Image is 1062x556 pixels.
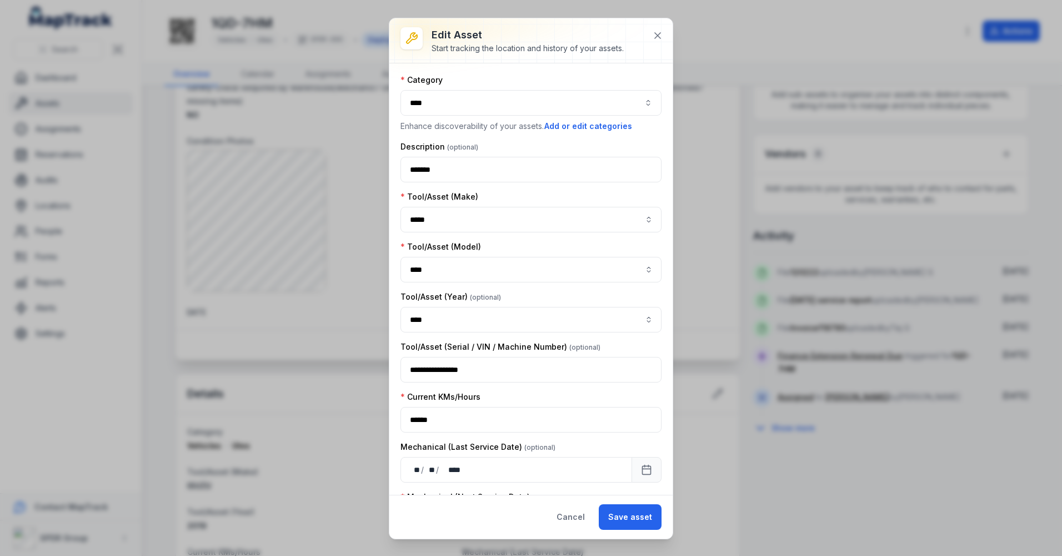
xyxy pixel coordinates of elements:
label: Tool/Asset (Year) [400,291,501,302]
label: Current KMs/Hours [400,391,480,403]
div: year, [440,464,461,475]
label: Mechanical (Next Service Date) [400,492,530,503]
button: Add or edit categories [544,120,633,132]
input: asset-edit:cf[4c4a7744-2177-4a26-9c55-b815eb1abf0f]-label [400,257,662,282]
div: Start tracking the location and history of your assets. [432,43,624,54]
h3: Edit asset [432,27,624,43]
p: Enhance discoverability of your assets. [400,120,662,132]
label: Description [400,141,478,152]
label: Tool/Asset (Make) [400,191,478,202]
label: Tool/Asset (Serial / VIN / Machine Number) [400,341,600,353]
label: Category [400,75,443,86]
label: Mechanical (Last Service Date) [400,441,555,453]
div: / [421,464,425,475]
button: Calendar [632,457,662,483]
div: / [436,464,440,475]
button: Save asset [599,504,662,530]
input: asset-edit:cf[6388df4a-af6f-4dad-821e-e44a74a422bd]-label [400,207,662,232]
button: Cancel [547,504,594,530]
input: asset-edit:cf[4112358e-78c9-4721-9c11-9fecd18760fc]-label [400,307,662,332]
label: Tool/Asset (Model) [400,241,481,252]
div: day, [410,464,421,475]
div: month, [425,464,436,475]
